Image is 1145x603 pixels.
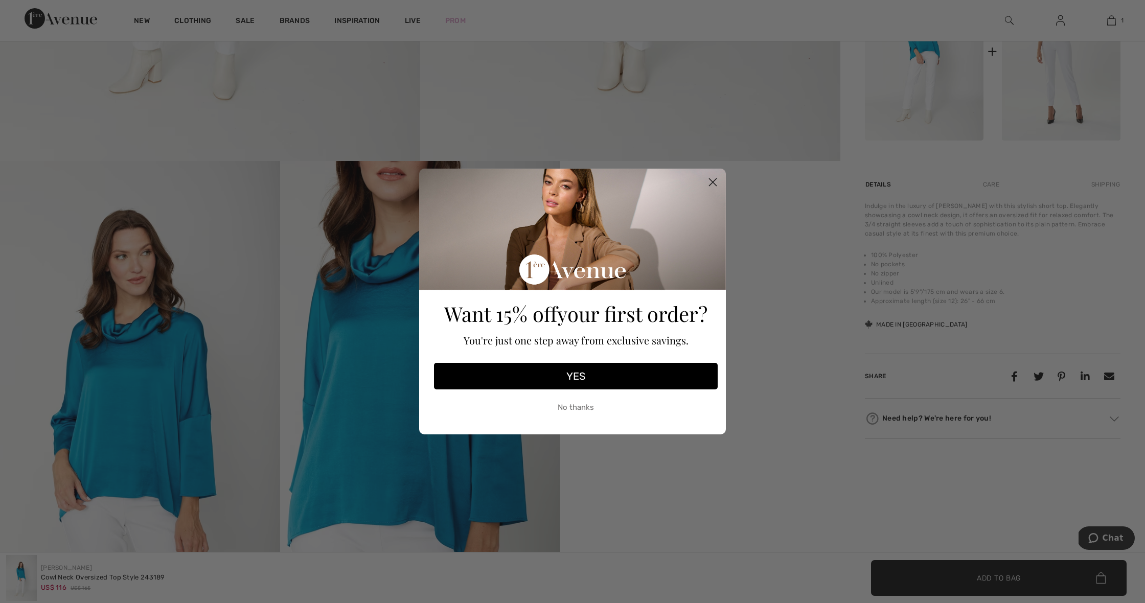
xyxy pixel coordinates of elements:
[557,300,707,327] span: your first order?
[434,363,718,389] button: YES
[434,395,718,420] button: No thanks
[24,7,45,16] span: Chat
[704,173,722,191] button: Close dialog
[444,300,557,327] span: Want 15% off
[464,333,689,347] span: You're just one step away from exclusive savings.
